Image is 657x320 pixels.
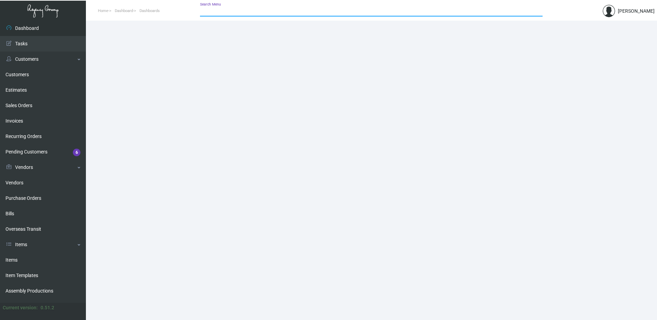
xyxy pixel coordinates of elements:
span: Dashboards [140,9,160,13]
span: Dashboard [115,9,133,13]
div: Current version: [3,304,38,311]
img: admin@bootstrapmaster.com [603,5,615,17]
div: [PERSON_NAME] [618,8,655,15]
span: Home [98,9,108,13]
div: 0.51.2 [41,304,54,311]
